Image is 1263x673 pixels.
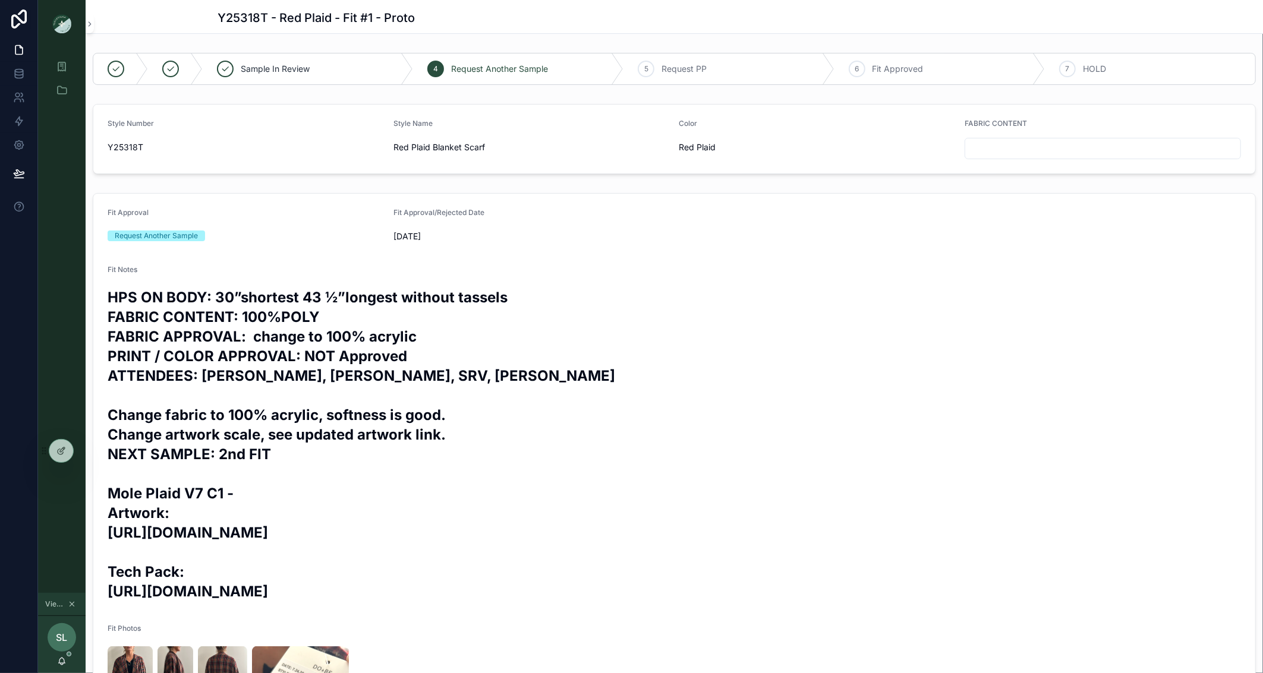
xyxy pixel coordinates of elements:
span: HOLD [1083,63,1106,75]
span: Request Another Sample [451,63,548,75]
span: Fit Approval [108,208,149,217]
span: Color [679,119,698,128]
span: Style Number [108,119,154,128]
span: Sample In Review [241,63,310,75]
span: Y25318T [108,141,384,153]
span: Red Plaid [679,141,956,153]
span: 6 [855,64,859,74]
h2: HPS ON BODY: 30”shortest 43 ½”longest without tassels FABRIC CONTENT: 100%POLY FABRIC APPROVAL: c... [108,287,1241,601]
span: Request PP [662,63,707,75]
span: [DATE] [393,230,670,242]
span: Fit Photos [108,624,141,633]
span: Fit Approved [873,63,924,75]
h1: Y25318T - Red Plaid - Fit #1 - Proto [218,10,415,26]
span: 4 [433,64,438,74]
div: scrollable content [38,48,86,116]
span: Fit Approval/Rejected Date [393,208,484,217]
span: Style Name [393,119,433,128]
img: App logo [52,14,71,33]
span: 7 [1065,64,1069,74]
span: Red Plaid Blanket Scarf [393,141,670,153]
span: 5 [644,64,648,74]
div: Request Another Sample [115,230,198,241]
span: FABRIC CONTENT [965,119,1027,128]
span: SL [56,630,68,644]
span: Viewing as Sena [45,599,65,609]
span: Fit Notes [108,265,137,274]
